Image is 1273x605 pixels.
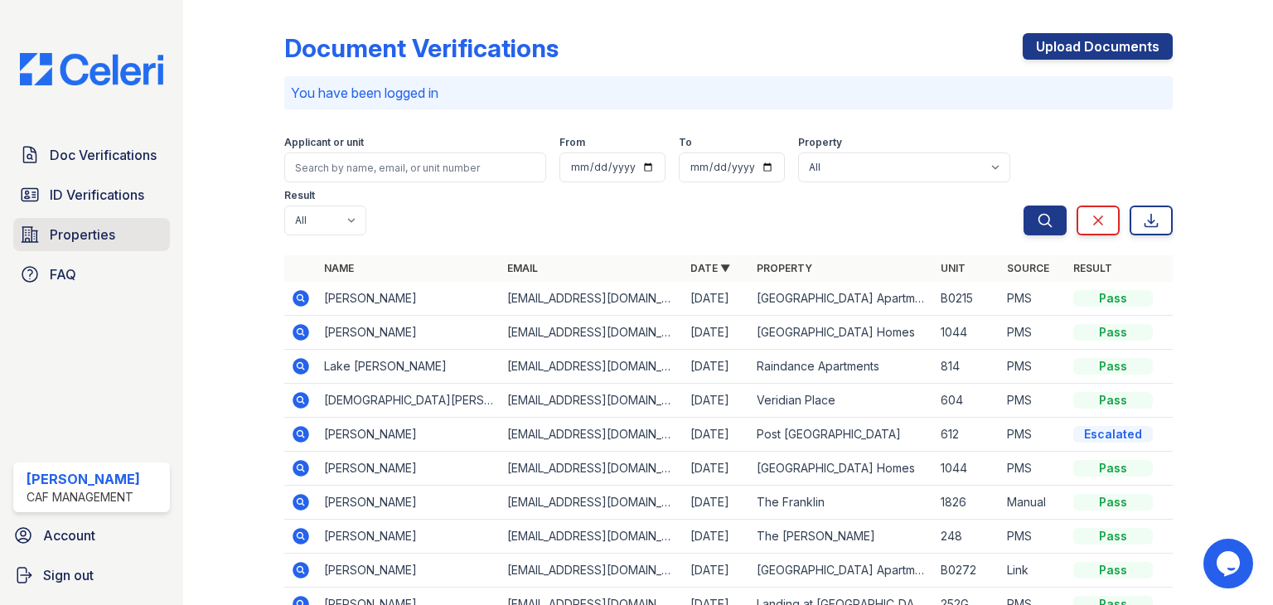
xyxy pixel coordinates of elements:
[501,418,684,452] td: [EMAIL_ADDRESS][DOMAIN_NAME]
[284,33,559,63] div: Document Verifications
[1000,418,1067,452] td: PMS
[750,316,933,350] td: [GEOGRAPHIC_DATA] Homes
[317,350,501,384] td: Lake [PERSON_NAME]
[501,520,684,554] td: [EMAIL_ADDRESS][DOMAIN_NAME]
[50,264,76,284] span: FAQ
[684,452,750,486] td: [DATE]
[284,189,315,202] label: Result
[684,554,750,588] td: [DATE]
[13,218,170,251] a: Properties
[684,520,750,554] td: [DATE]
[684,418,750,452] td: [DATE]
[941,262,966,274] a: Unit
[317,384,501,418] td: [DEMOGRAPHIC_DATA][PERSON_NAME]
[684,282,750,316] td: [DATE]
[27,469,140,489] div: [PERSON_NAME]
[934,418,1000,452] td: 612
[1007,262,1049,274] a: Source
[501,384,684,418] td: [EMAIL_ADDRESS][DOMAIN_NAME]
[934,384,1000,418] td: 604
[43,525,95,545] span: Account
[1000,554,1067,588] td: Link
[750,384,933,418] td: Veridian Place
[750,486,933,520] td: The Franklin
[284,152,546,182] input: Search by name, email, or unit number
[1073,290,1153,307] div: Pass
[317,316,501,350] td: [PERSON_NAME]
[291,83,1166,103] p: You have been logged in
[501,316,684,350] td: [EMAIL_ADDRESS][DOMAIN_NAME]
[1073,562,1153,578] div: Pass
[934,452,1000,486] td: 1044
[934,316,1000,350] td: 1044
[317,486,501,520] td: [PERSON_NAME]
[684,384,750,418] td: [DATE]
[317,554,501,588] td: [PERSON_NAME]
[934,520,1000,554] td: 248
[1023,33,1173,60] a: Upload Documents
[13,178,170,211] a: ID Verifications
[501,282,684,316] td: [EMAIL_ADDRESS][DOMAIN_NAME]
[1000,486,1067,520] td: Manual
[750,452,933,486] td: [GEOGRAPHIC_DATA] Homes
[284,136,364,149] label: Applicant or unit
[43,565,94,585] span: Sign out
[7,53,177,85] img: CE_Logo_Blue-a8612792a0a2168367f1c8372b55b34899dd931a85d93a1a3d3e32e68fde9ad4.png
[50,145,157,165] span: Doc Verifications
[1073,528,1153,544] div: Pass
[317,520,501,554] td: [PERSON_NAME]
[1000,282,1067,316] td: PMS
[324,262,354,274] a: Name
[50,225,115,244] span: Properties
[501,554,684,588] td: [EMAIL_ADDRESS][DOMAIN_NAME]
[1203,539,1256,588] iframe: chat widget
[1073,494,1153,511] div: Pass
[7,519,177,552] a: Account
[1073,324,1153,341] div: Pass
[501,452,684,486] td: [EMAIL_ADDRESS][DOMAIN_NAME]
[1000,384,1067,418] td: PMS
[507,262,538,274] a: Email
[934,350,1000,384] td: 814
[317,418,501,452] td: [PERSON_NAME]
[750,554,933,588] td: [GEOGRAPHIC_DATA] Apartments
[684,486,750,520] td: [DATE]
[7,559,177,592] a: Sign out
[934,554,1000,588] td: B0272
[679,136,692,149] label: To
[1073,460,1153,477] div: Pass
[317,282,501,316] td: [PERSON_NAME]
[1000,520,1067,554] td: PMS
[501,350,684,384] td: [EMAIL_ADDRESS][DOMAIN_NAME]
[750,418,933,452] td: Post [GEOGRAPHIC_DATA]
[750,350,933,384] td: Raindance Apartments
[1073,262,1112,274] a: Result
[690,262,730,274] a: Date ▼
[684,316,750,350] td: [DATE]
[798,136,842,149] label: Property
[27,489,140,506] div: CAF Management
[13,138,170,172] a: Doc Verifications
[501,486,684,520] td: [EMAIL_ADDRESS][DOMAIN_NAME]
[750,520,933,554] td: The [PERSON_NAME]
[559,136,585,149] label: From
[1000,350,1067,384] td: PMS
[934,486,1000,520] td: 1826
[1073,358,1153,375] div: Pass
[934,282,1000,316] td: B0215
[684,350,750,384] td: [DATE]
[317,452,501,486] td: [PERSON_NAME]
[13,258,170,291] a: FAQ
[1000,316,1067,350] td: PMS
[757,262,812,274] a: Property
[1073,426,1153,443] div: Escalated
[1073,392,1153,409] div: Pass
[750,282,933,316] td: [GEOGRAPHIC_DATA] Apartments
[50,185,144,205] span: ID Verifications
[1000,452,1067,486] td: PMS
